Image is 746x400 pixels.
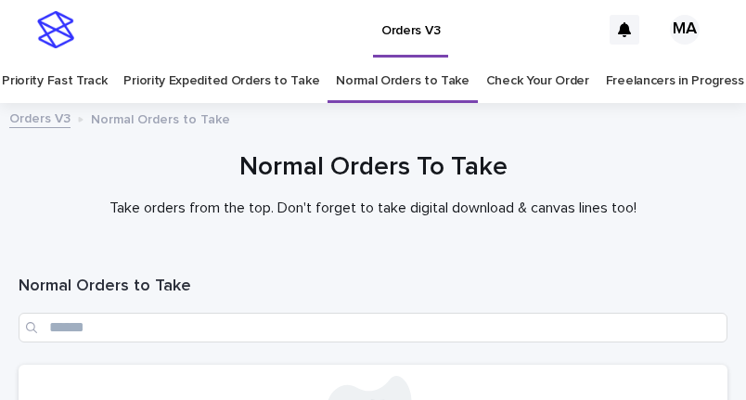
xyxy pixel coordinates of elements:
[2,59,107,103] a: Priority Fast Track
[336,59,469,103] a: Normal Orders to Take
[9,107,71,128] a: Orders V3
[486,59,589,103] a: Check Your Order
[123,59,319,103] a: Priority Expedited Orders to Take
[19,150,727,185] h1: Normal Orders To Take
[19,313,727,342] input: Search
[606,59,744,103] a: Freelancers in Progress
[19,276,727,298] h1: Normal Orders to Take
[19,200,727,217] p: Take orders from the top. Don't forget to take digital download & canvas lines too!
[91,108,230,128] p: Normal Orders to Take
[37,11,74,48] img: stacker-logo-s-only.png
[670,15,700,45] div: MA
